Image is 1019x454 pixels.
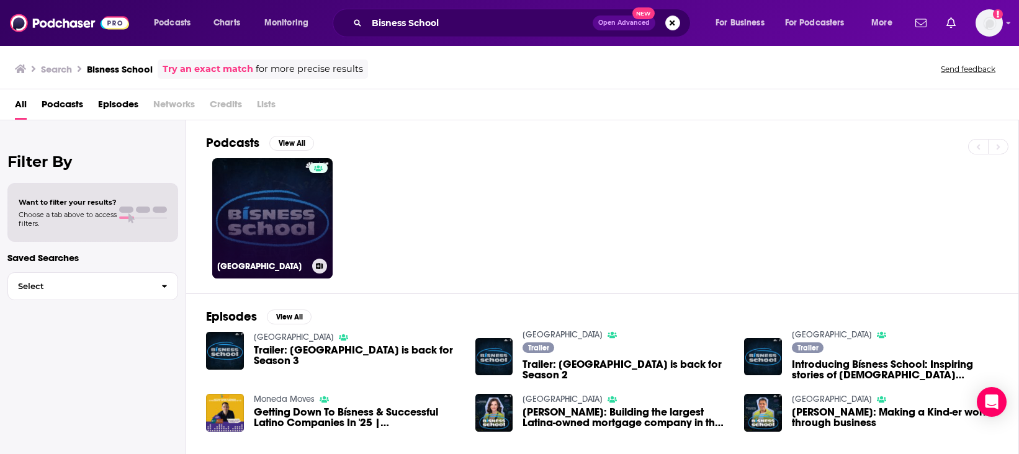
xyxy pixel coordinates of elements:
[154,14,191,32] span: Podcasts
[217,261,307,272] h3: [GEOGRAPHIC_DATA]
[206,135,259,151] h2: Podcasts
[744,394,782,432] img: Daniel Lubetzky: Making a Kind-er world through business
[475,394,513,432] img: Patty Arvielo: Building the largest Latina-owned mortgage company in the U.S.
[254,345,460,366] a: Trailer: Bísness School is back for Season 3
[87,63,153,75] h3: Bisness School
[206,309,312,324] a: EpisodesView All
[8,282,151,290] span: Select
[523,329,603,340] a: Bísness School
[344,9,703,37] div: Search podcasts, credits, & more...
[976,9,1003,37] img: User Profile
[593,16,655,30] button: Open AdvancedNew
[523,359,729,380] a: Trailer: Bísness School is back for Season 2
[993,9,1003,19] svg: Add a profile image
[937,64,999,74] button: Send feedback
[977,387,1007,417] div: Open Intercom Messenger
[744,338,782,376] img: Introducing Bísness School: Inspiring stories of Latino entrepreneurs
[777,13,863,33] button: open menu
[523,359,729,380] span: Trailer: [GEOGRAPHIC_DATA] is back for Season 2
[976,9,1003,37] span: Logged in as camsdkc
[910,12,931,33] a: Show notifications dropdown
[264,14,308,32] span: Monitoring
[19,210,117,228] span: Choose a tab above to access filters.
[523,407,729,428] span: [PERSON_NAME]: Building the largest Latina-owned mortgage company in the U.S.
[98,94,138,120] a: Episodes
[792,359,999,380] a: Introducing Bísness School: Inspiring stories of Latino entrepreneurs
[257,94,276,120] span: Lists
[42,94,83,120] a: Podcasts
[792,394,872,404] a: Bísness School
[206,309,257,324] h2: Episodes
[206,135,314,151] a: PodcastsView All
[205,13,248,33] a: Charts
[267,309,312,324] button: View All
[10,11,129,35] img: Podchaser - Follow, Share and Rate Podcasts
[254,407,460,428] a: Getting Down To Bísness & Successful Latino Companies In '25 | Fernando Hurtado, Journalist and F...
[792,407,999,428] a: Daniel Lubetzky: Making a Kind-er world through business
[210,94,242,120] span: Credits
[792,359,999,380] span: Introducing Bísness School: Inspiring stories of [DEMOGRAPHIC_DATA] entrepreneurs
[145,13,207,33] button: open menu
[7,272,178,300] button: Select
[797,344,819,352] span: Trailer
[523,407,729,428] a: Patty Arvielo: Building the largest Latina-owned mortgage company in the U.S.
[785,14,845,32] span: For Podcasters
[256,13,325,33] button: open menu
[153,94,195,120] span: Networks
[41,63,72,75] h3: Search
[7,252,178,264] p: Saved Searches
[863,13,908,33] button: open menu
[15,94,27,120] a: All
[254,345,460,366] span: Trailer: [GEOGRAPHIC_DATA] is back for Season 3
[792,407,999,428] span: [PERSON_NAME]: Making a Kind-er world through business
[19,198,117,207] span: Want to filter your results?
[598,20,650,26] span: Open Advanced
[206,332,244,370] img: Trailer: Bísness School is back for Season 3
[976,9,1003,37] button: Show profile menu
[523,394,603,404] a: Bísness School
[528,344,549,352] span: Trailer
[206,394,244,432] img: Getting Down To Bísness & Successful Latino Companies In '25 | Fernando Hurtado, Journalist and F...
[475,338,513,376] img: Trailer: Bísness School is back for Season 2
[707,13,780,33] button: open menu
[254,407,460,428] span: Getting Down To Bísness & Successful Latino Companies In '25 | [PERSON_NAME], Journalist and Foun...
[792,329,872,340] a: Bísness School
[871,14,892,32] span: More
[256,62,363,76] span: for more precise results
[163,62,253,76] a: Try an exact match
[941,12,961,33] a: Show notifications dropdown
[269,136,314,151] button: View All
[716,14,765,32] span: For Business
[254,332,334,342] a: Bísness School
[7,153,178,171] h2: Filter By
[213,14,240,32] span: Charts
[632,7,655,19] span: New
[254,394,315,404] a: Moneda Moves
[212,158,333,278] a: [GEOGRAPHIC_DATA]
[367,13,593,33] input: Search podcasts, credits, & more...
